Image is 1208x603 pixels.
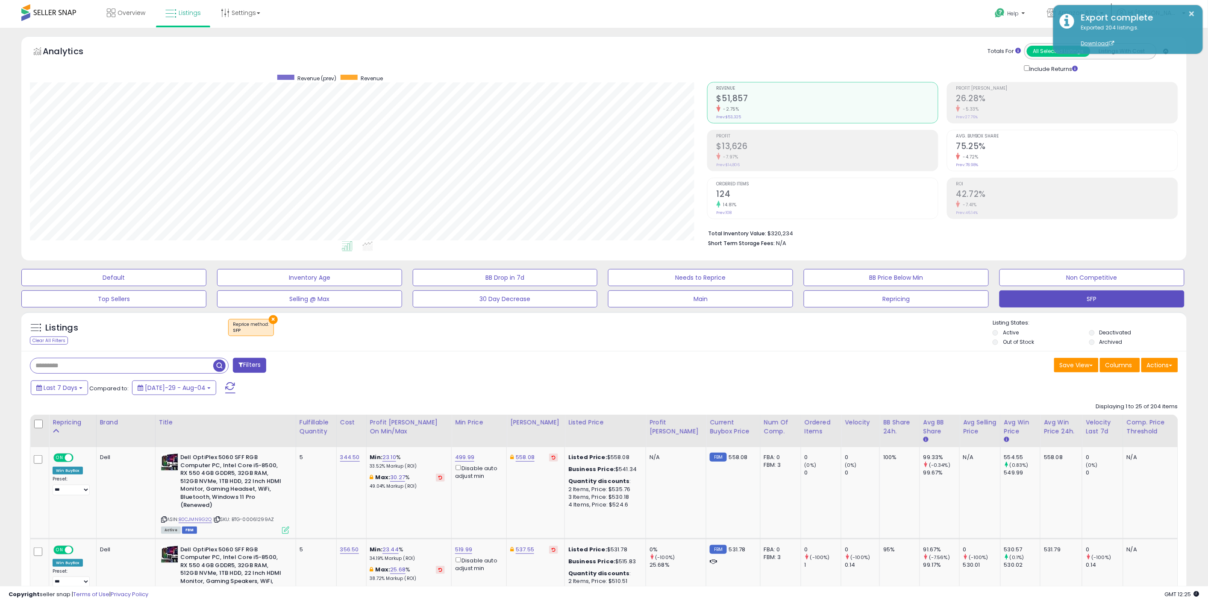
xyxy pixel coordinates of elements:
div: 558.08 [1044,454,1076,461]
a: B0CJMN9G2Q [179,516,212,523]
b: Min: [370,453,383,461]
p: 34.19% Markup (ROI) [370,556,445,562]
button: Columns [1100,358,1140,372]
div: 0 [963,546,1000,553]
h2: $13,626 [717,141,938,153]
small: (-100%) [851,554,870,561]
div: Displaying 1 to 25 of 204 items [1096,403,1178,411]
div: 5 [300,546,330,553]
a: 25.68 [390,565,406,574]
span: Revenue (prev) [297,75,336,82]
a: 537.55 [516,545,534,554]
b: Quantity discounts [568,477,630,485]
div: Comp. Price Threshold [1127,418,1174,436]
button: Save View [1054,358,1099,372]
h2: $51,857 [717,94,938,105]
div: SFP [233,328,269,334]
span: [DATE]-29 - Aug-04 [145,383,206,392]
small: FBM [710,453,726,462]
div: 100% [883,454,913,461]
span: Compared to: [89,384,129,392]
small: Prev: 78.98% [956,162,979,167]
th: The percentage added to the cost of goods (COGS) that forms the calculator for Min & Max prices. [366,415,452,447]
b: Business Price: [568,557,615,565]
button: 30 Day Decrease [413,290,598,307]
div: seller snap | | [9,591,148,599]
span: Avg. Buybox Share [956,134,1178,139]
span: OFF [72,546,86,553]
div: BB Share 24h. [883,418,916,436]
div: 530.01 [963,561,1000,569]
a: 344.50 [340,453,360,462]
div: 0 [1086,546,1123,553]
button: Actions [1141,358,1178,372]
button: × [1189,9,1196,19]
div: 531.79 [1044,546,1076,553]
small: Prev: 27.76% [956,114,978,120]
span: ON [54,546,65,553]
button: Needs to Reprice [608,269,793,286]
p: 33.52% Markup (ROI) [370,463,445,469]
button: BB Drop in 7d [413,269,598,286]
small: (-100%) [1091,554,1111,561]
div: Clear All Filters [30,337,68,345]
div: Velocity Last 7d [1086,418,1120,436]
div: 530.57 [1004,546,1040,553]
small: (0%) [845,462,857,468]
div: FBA: 0 [764,454,794,461]
div: 0 [805,546,841,553]
button: All Selected Listings [1027,46,1090,57]
div: 0 [1086,469,1123,477]
small: (-100%) [969,554,988,561]
div: Num of Comp. [764,418,797,436]
div: Cost [340,418,363,427]
div: $531.78 [568,546,639,553]
b: Max: [376,473,391,481]
a: 558.08 [516,453,535,462]
label: Active [1003,329,1019,336]
span: Ordered Items [717,182,938,187]
div: Fulfillable Quantity [300,418,333,436]
button: Selling @ Max [217,290,402,307]
div: Disable auto adjust min [455,556,500,572]
a: 356.50 [340,545,359,554]
b: Max: [376,565,391,574]
p: 49.04% Markup (ROI) [370,483,445,489]
div: 0 [1086,454,1123,461]
button: Filters [233,358,266,373]
div: 0 [845,469,879,477]
div: 3 Items, Price: $505.2 [568,585,639,593]
div: % [370,474,445,489]
span: 531.78 [729,545,746,553]
b: Listed Price: [568,545,607,553]
label: Out of Stock [1003,338,1034,345]
div: Include Returns [1018,64,1088,73]
span: 2025-08-12 12:25 GMT [1165,590,1199,598]
div: 2 Items, Price: $510.51 [568,577,639,585]
span: OFF [72,454,86,462]
small: (-7.56%) [929,554,950,561]
span: ROI [956,182,1178,187]
img: 51r877-8idL._SL40_.jpg [161,454,178,471]
div: $541.34 [568,465,639,473]
div: N/A [963,454,994,461]
span: Columns [1105,361,1132,369]
h2: 42.72% [956,189,1178,201]
span: ON [54,454,65,462]
div: Listed Price [568,418,642,427]
div: 5 [300,454,330,461]
small: (-100%) [655,554,675,561]
div: 3 Items, Price: $530.18 [568,493,639,501]
img: 51WkM7HSP0L._SL40_.jpg [161,546,178,563]
small: -7.97% [720,154,738,160]
div: Exported 204 listings. [1075,24,1196,48]
div: Avg Selling Price [963,418,997,436]
div: Title [159,418,292,427]
b: Min: [370,545,383,553]
div: % [370,546,445,562]
h5: Analytics [43,45,100,59]
button: BB Price Below Min [804,269,989,286]
span: 558.08 [729,453,748,461]
div: 554.55 [1004,454,1040,461]
div: 0.14 [845,561,879,569]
